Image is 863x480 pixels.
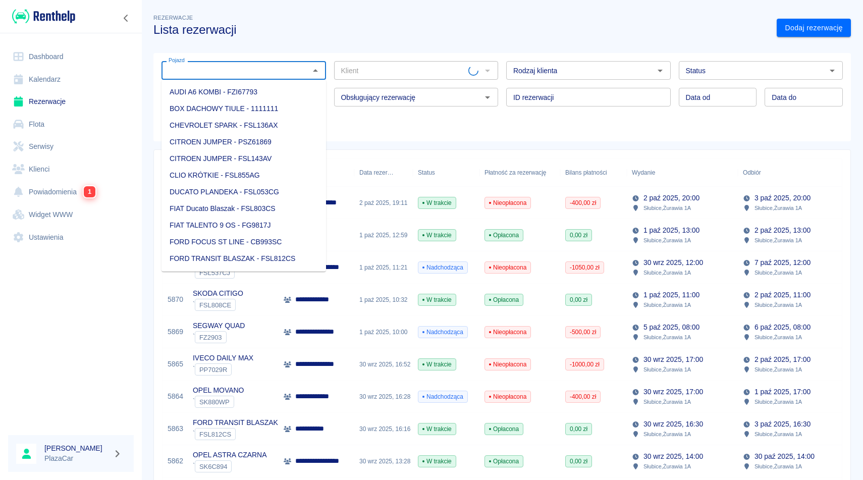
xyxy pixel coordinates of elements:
span: Nieopłacona [485,392,530,401]
p: Słubice , Żurawia 1A [754,300,802,309]
p: Słubice , Żurawia 1A [643,236,691,245]
a: Rezerwacje [8,90,134,113]
p: 3 paź 2025, 20:00 [754,193,811,203]
a: Flota [8,113,134,136]
a: 5862 [168,456,183,466]
span: Opłacona [485,231,523,240]
button: Otwórz [653,64,667,78]
span: W trakcie [418,360,456,369]
div: ` [193,363,253,376]
p: 6 paź 2025, 08:00 [754,322,811,333]
p: 30 wrz 2025, 14:00 [643,451,703,462]
div: ` [193,299,243,311]
a: Serwisy [8,135,134,158]
span: Opłacona [485,295,523,304]
button: Sort [394,166,408,180]
div: 30 wrz 2025, 16:16 [354,413,413,445]
li: FORD TRANSIT BLASZAK - FSL812CS [161,250,326,267]
div: 1 paź 2025, 11:21 [354,251,413,284]
span: Nieopłacona [485,198,530,207]
p: 30 paź 2025, 14:00 [754,451,815,462]
span: W trakcie [418,457,456,466]
button: Zwiń nawigację [119,12,134,25]
p: Słubice , Żurawia 1A [754,462,802,471]
input: DD.MM.YYYY [765,88,843,106]
span: Nadchodząca [418,263,467,272]
div: Data rezerwacji [354,158,413,187]
p: 5 paź 2025, 08:00 [643,322,699,333]
p: Słubice , Żurawia 1A [754,268,802,277]
span: Nadchodząca [418,392,467,401]
span: W trakcie [418,295,456,304]
a: Klienci [8,158,134,181]
p: 2 paź 2025, 13:00 [754,225,811,236]
p: Słubice , Żurawia 1A [643,268,691,277]
button: Sort [761,166,775,180]
img: Renthelp logo [12,8,75,25]
button: Otwórz [825,64,839,78]
input: DD.MM.YYYY [679,88,757,106]
p: Słubice , Żurawia 1A [643,365,691,374]
span: Nieopłacona [485,328,530,337]
p: 1 paź 2025, 17:00 [754,387,811,397]
li: FIAT Ducato Blaszak - FSL803CS [161,200,326,217]
li: FORD FOCUS ST LINE - CB993SC [161,234,326,250]
span: 0,00 zł [566,295,591,304]
p: 7 paź 2025, 12:00 [754,257,811,268]
p: Słubice , Żurawia 1A [643,462,691,471]
span: Opłacona [485,424,523,434]
h3: Lista rezerwacji [153,23,769,37]
div: Płatność za rezerwację [479,158,560,187]
p: Słubice , Żurawia 1A [754,333,802,342]
p: Słubice , Żurawia 1A [643,333,691,342]
a: 5865 [168,359,183,369]
p: 1 paź 2025, 11:00 [643,290,699,300]
div: ` [193,428,278,440]
li: DUCATO PLANDEKA - FSL053CG [161,184,326,200]
span: Nadchodząca [418,328,467,337]
li: CITROEN JUMPER - FSL143AV [161,150,326,167]
p: PlazaCar [44,453,109,464]
p: Słubice , Żurawia 1A [754,397,802,406]
button: Otwórz [480,90,495,104]
span: FZ2903 [195,334,226,341]
p: IVECO DAILY MAX [193,353,253,363]
p: FORD TRANSIT BLASZAK [193,417,278,428]
div: Odbiór [738,158,849,187]
p: Słubice , Żurawia 1A [754,430,802,439]
p: Słubice , Żurawia 1A [643,203,691,212]
p: Słubice , Żurawia 1A [754,203,802,212]
p: 2 paź 2025, 11:00 [754,290,811,300]
a: 5864 [168,391,183,402]
p: 30 wrz 2025, 17:00 [643,354,703,365]
p: Słubice , Żurawia 1A [643,397,691,406]
span: 0,00 zł [566,457,591,466]
p: 30 wrz 2025, 16:30 [643,419,703,430]
button: Zamknij [308,64,322,78]
span: Rezerwacje [153,15,193,21]
div: Bilans płatności [560,158,627,187]
span: -1000,00 zł [566,360,604,369]
a: Dashboard [8,45,134,68]
li: FIAT TALENTO 9 OS - FG9817J [161,217,326,234]
p: OPEL MOVANO [193,385,244,396]
div: Bilans płatności [565,158,607,187]
div: ` [193,396,244,408]
li: AUDI A6 KOMBI - FZI67793 [161,84,326,100]
div: Data rezerwacji [359,158,394,187]
span: W trakcie [418,198,456,207]
div: Wydanie [632,158,655,187]
span: Nieopłacona [485,263,530,272]
span: -400,00 zł [566,392,600,401]
span: PP7029R [195,366,231,374]
li: CLIO KRÓTKIE - FSL855AG [161,167,326,184]
span: -1050,00 zł [566,263,604,272]
div: Odbiór [743,158,761,187]
span: Opłacona [485,457,523,466]
div: ` [193,460,266,472]
p: 30 wrz 2025, 12:00 [643,257,703,268]
span: W trakcie [418,424,456,434]
p: Słubice , Żurawia 1A [754,365,802,374]
span: SK6C894 [195,463,231,470]
span: Nieopłacona [485,360,530,369]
